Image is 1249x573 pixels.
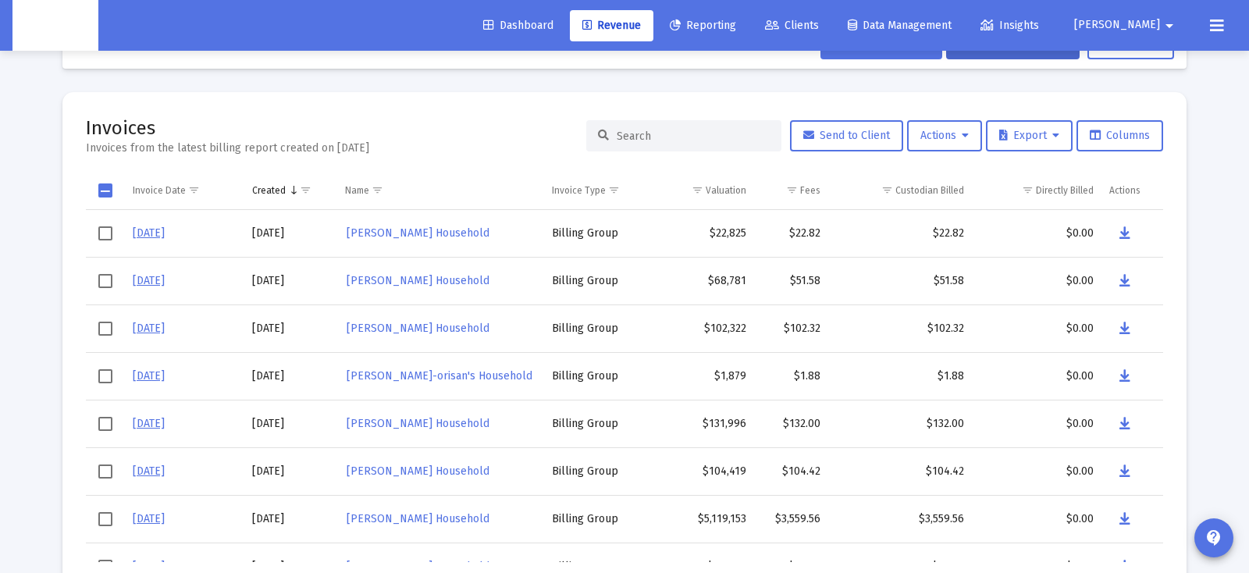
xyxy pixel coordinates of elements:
[133,274,165,287] a: [DATE]
[762,273,820,289] div: $51.58
[986,120,1073,151] button: Export
[544,304,651,352] td: Billing Group
[372,184,383,196] span: Show filter options for column 'Name'
[972,447,1101,495] td: $0.00
[133,184,186,197] div: Invoice Date
[244,495,336,543] td: [DATE]
[483,19,553,32] span: Dashboard
[617,130,770,143] input: Search
[347,226,489,240] span: [PERSON_NAME] Household
[471,10,566,41] a: Dashboard
[345,222,491,244] a: [PERSON_NAME] Household
[345,184,369,197] div: Name
[133,369,165,383] a: [DATE]
[1076,120,1163,151] button: Columns
[836,321,964,336] div: $102.32
[244,210,336,258] td: [DATE]
[570,10,653,41] a: Revenue
[972,210,1101,258] td: $0.00
[692,184,703,196] span: Show filter options for column 'Valuation'
[125,172,244,209] td: Column Invoice Date
[972,400,1101,447] td: $0.00
[836,226,964,241] div: $22.82
[244,172,336,209] td: Column Created
[345,412,491,435] a: [PERSON_NAME] Household
[98,464,112,479] div: Select row
[651,257,754,304] td: $68,781
[244,304,336,352] td: [DATE]
[345,269,491,292] a: [PERSON_NAME] Household
[968,10,1052,41] a: Insights
[651,304,754,352] td: $102,322
[347,369,532,383] span: [PERSON_NAME]-orisan's Household
[98,512,112,526] div: Select row
[762,511,820,527] div: $3,559.56
[1022,184,1034,196] span: Show filter options for column 'Directly Billed'
[999,129,1059,142] span: Export
[670,19,736,32] span: Reporting
[544,257,651,304] td: Billing Group
[762,368,820,384] div: $1.88
[544,447,651,495] td: Billing Group
[836,416,964,432] div: $132.00
[907,120,982,151] button: Actions
[1101,172,1163,209] td: Column Actions
[651,210,754,258] td: $22,825
[552,184,606,197] div: Invoice Type
[98,274,112,288] div: Select row
[1109,184,1140,197] div: Actions
[972,304,1101,352] td: $0.00
[1160,10,1179,41] mat-icon: arrow_drop_down
[98,322,112,336] div: Select row
[582,19,641,32] span: Revenue
[133,322,165,335] a: [DATE]
[98,369,112,383] div: Select row
[1036,184,1094,197] div: Directly Billed
[544,172,651,209] td: Column Invoice Type
[244,447,336,495] td: [DATE]
[544,400,651,447] td: Billing Group
[790,120,903,151] button: Send to Client
[803,129,890,142] span: Send to Client
[657,10,749,41] a: Reporting
[651,495,754,543] td: $5,119,153
[651,352,754,400] td: $1,879
[835,10,964,41] a: Data Management
[544,495,651,543] td: Billing Group
[1055,9,1197,41] button: [PERSON_NAME]
[300,184,311,196] span: Show filter options for column 'Created'
[133,417,165,430] a: [DATE]
[337,172,544,209] td: Column Name
[133,560,165,573] a: [DATE]
[244,257,336,304] td: [DATE]
[133,512,165,525] a: [DATE]
[86,172,1163,562] div: Data grid
[24,10,87,41] img: Dashboard
[972,352,1101,400] td: $0.00
[828,172,972,209] td: Column Custodian Billed
[133,226,165,240] a: [DATE]
[762,226,820,241] div: $22.82
[980,19,1039,32] span: Insights
[345,317,491,340] a: [PERSON_NAME] Household
[608,184,620,196] span: Show filter options for column 'Invoice Type'
[345,365,534,387] a: [PERSON_NAME]-orisan's Household
[836,273,964,289] div: $51.58
[754,172,827,209] td: Column Fees
[836,368,964,384] div: $1.88
[895,184,964,197] div: Custodian Billed
[762,464,820,479] div: $104.42
[98,226,112,240] div: Select row
[800,184,820,197] div: Fees
[765,19,819,32] span: Clients
[651,400,754,447] td: $131,996
[651,447,754,495] td: $104,419
[972,257,1101,304] td: $0.00
[347,560,489,573] span: [PERSON_NAME] Household
[544,352,651,400] td: Billing Group
[786,184,798,196] span: Show filter options for column 'Fees'
[920,129,969,142] span: Actions
[1090,129,1150,142] span: Columns
[86,141,369,156] div: Invoices from the latest billing report created on [DATE]
[86,116,369,141] h2: Invoices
